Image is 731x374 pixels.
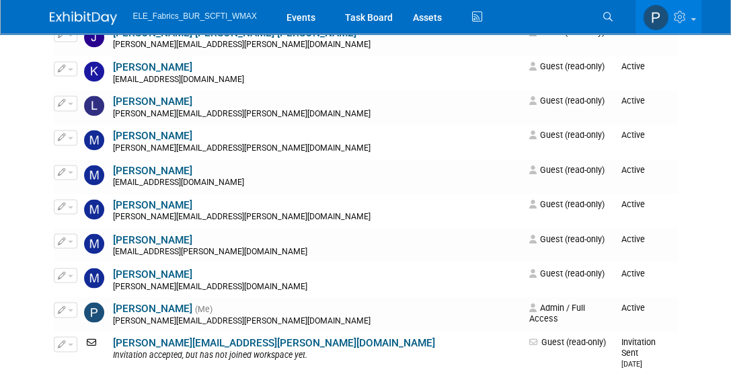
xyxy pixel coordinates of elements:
span: Active [621,130,644,140]
a: [PERSON_NAME] [113,130,192,142]
img: Paige Stover [643,5,668,30]
div: [PERSON_NAME][EMAIL_ADDRESS][PERSON_NAME][DOMAIN_NAME] [113,109,521,120]
div: [EMAIL_ADDRESS][DOMAIN_NAME] [113,178,521,188]
a: [PERSON_NAME][EMAIL_ADDRESS][PERSON_NAME][DOMAIN_NAME] [113,336,435,348]
img: Lynne Richardson [84,96,104,116]
span: Active [621,233,644,244]
small: [DATE] [621,359,642,368]
span: Guest (read-only) [529,336,606,346]
div: [EMAIL_ADDRESS][DOMAIN_NAME] [113,75,521,85]
a: [PERSON_NAME] [113,233,192,246]
a: [PERSON_NAME] [113,302,192,314]
span: Admin / Full Access [529,302,585,323]
span: Guest (read-only) [529,27,605,37]
span: Active [621,61,644,71]
span: Active [621,27,644,37]
img: Karli Wolf [84,61,104,81]
div: [PERSON_NAME][EMAIL_ADDRESS][DOMAIN_NAME] [113,281,521,292]
a: [PERSON_NAME] [PERSON_NAME] [PERSON_NAME] [113,27,356,39]
img: Morgan Price [84,268,104,288]
div: Invitation accepted, but has not joined workspace yet. [113,350,521,361]
img: Matt Rose [84,165,104,185]
img: JUAN CARLOS GONZALEZ REYES [84,27,104,47]
span: Invitation Sent [621,336,655,368]
span: Active [621,165,644,175]
span: Active [621,268,644,278]
div: [EMAIL_ADDRESS][PERSON_NAME][DOMAIN_NAME] [113,246,521,257]
a: [PERSON_NAME] [113,96,192,108]
span: Guest (read-only) [529,199,605,209]
span: Guest (read-only) [529,233,605,244]
span: Guest (read-only) [529,61,605,71]
span: ELE_Fabrics_BUR_SCFTI_WMAX [133,11,257,21]
span: (Me) [195,304,213,313]
img: Paige Stover [84,302,104,322]
a: [PERSON_NAME] [113,199,192,211]
a: [PERSON_NAME] [113,268,192,280]
img: Marta Domenech [84,130,104,150]
span: Guest (read-only) [529,165,605,175]
div: [PERSON_NAME][EMAIL_ADDRESS][PERSON_NAME][DOMAIN_NAME] [113,143,521,154]
span: Active [621,302,644,312]
span: Active [621,199,644,209]
span: Guest (read-only) [529,130,605,140]
img: Montea Goldsmith [84,233,104,254]
img: ExhibitDay [50,11,117,25]
img: Mike Strader [84,199,104,219]
div: [PERSON_NAME][EMAIL_ADDRESS][PERSON_NAME][DOMAIN_NAME] [113,212,521,223]
div: [PERSON_NAME][EMAIL_ADDRESS][PERSON_NAME][DOMAIN_NAME] [113,40,521,50]
span: Active [621,96,644,106]
span: Guest (read-only) [529,268,605,278]
span: Guest (read-only) [529,96,605,106]
div: [PERSON_NAME][EMAIL_ADDRESS][PERSON_NAME][DOMAIN_NAME] [113,315,521,326]
a: [PERSON_NAME] [113,165,192,177]
a: [PERSON_NAME] [113,61,192,73]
